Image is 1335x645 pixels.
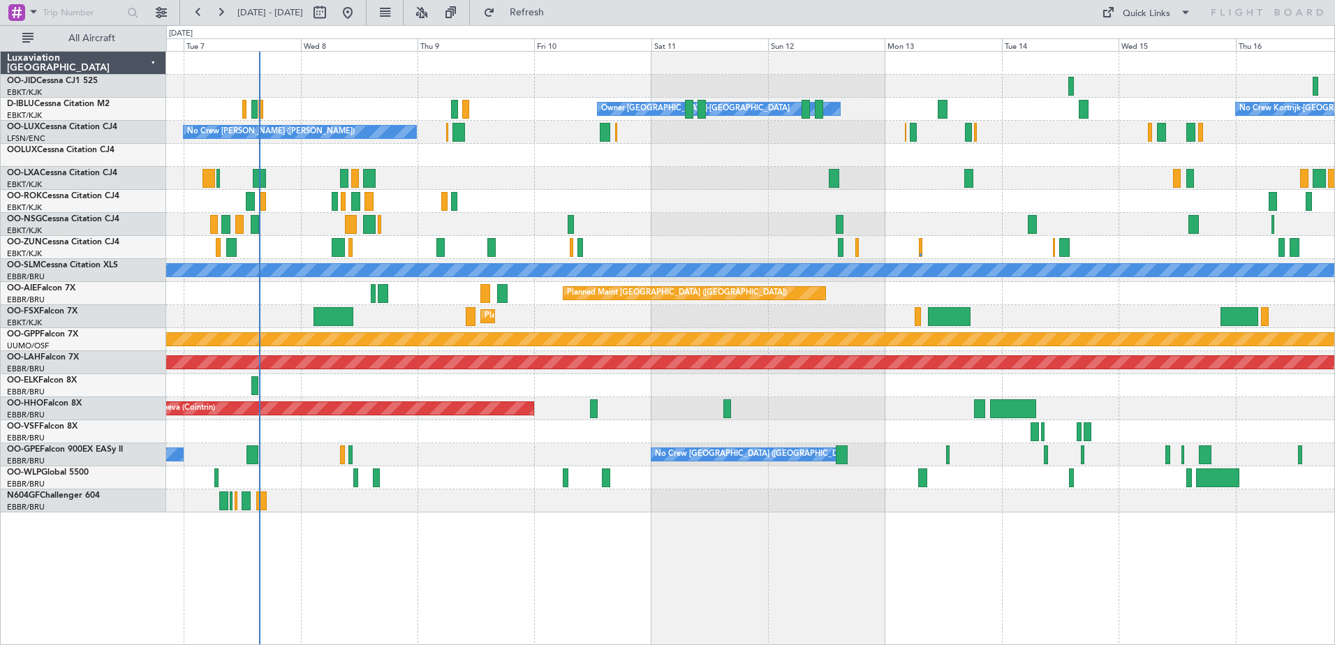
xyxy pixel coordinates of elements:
a: EBBR/BRU [7,272,45,282]
span: N604GF [7,491,40,500]
a: EBKT/KJK [7,318,42,328]
a: EBKT/KJK [7,87,42,98]
div: Tue 7 [184,38,300,51]
div: Planned Maint [GEOGRAPHIC_DATA] ([GEOGRAPHIC_DATA]) [567,283,787,304]
span: OO-ROK [7,192,42,200]
div: [DATE] [169,28,193,40]
div: No Crew [PERSON_NAME] ([PERSON_NAME]) [187,121,355,142]
a: LFSN/ENC [7,133,45,144]
a: OO-GPPFalcon 7X [7,330,78,339]
div: Planned Maint Kortrijk-[GEOGRAPHIC_DATA] [485,306,647,327]
div: Tue 14 [1002,38,1119,51]
a: EBBR/BRU [7,479,45,489]
div: Thu 9 [418,38,534,51]
div: Wed 8 [301,38,418,51]
a: EBBR/BRU [7,433,45,443]
span: OO-NSG [7,215,42,223]
a: EBBR/BRU [7,456,45,466]
span: OO-ZUN [7,238,42,246]
div: Fri 10 [534,38,651,51]
div: Sun 12 [768,38,885,51]
a: UUMO/OSF [7,341,49,351]
span: OO-GPE [7,445,40,454]
a: EBKT/KJK [7,202,42,213]
input: Trip Number [43,2,123,23]
a: EBKT/KJK [7,249,42,259]
a: OO-LUXCessna Citation CJ4 [7,123,117,131]
span: OO-FSX [7,307,39,316]
a: OO-ZUNCessna Citation CJ4 [7,238,119,246]
a: EBBR/BRU [7,295,45,305]
a: EBKT/KJK [7,110,42,121]
a: OO-ELKFalcon 8X [7,376,77,385]
span: OO-ELK [7,376,38,385]
span: OO-LXA [7,169,40,177]
a: EBKT/KJK [7,179,42,190]
a: EBBR/BRU [7,387,45,397]
a: OO-WLPGlobal 5500 [7,468,89,477]
span: D-IBLU [7,100,34,108]
span: OOLUX [7,146,37,154]
div: Owner [GEOGRAPHIC_DATA]-[GEOGRAPHIC_DATA] [601,98,790,119]
a: D-IBLUCessna Citation M2 [7,100,110,108]
button: Refresh [477,1,561,24]
a: N604GFChallenger 604 [7,491,100,500]
a: OO-JIDCessna CJ1 525 [7,77,98,85]
a: EBKT/KJK [7,225,42,236]
span: OO-LUX [7,123,40,131]
span: OO-WLP [7,468,41,477]
span: [DATE] - [DATE] [237,6,303,19]
a: EBBR/BRU [7,364,45,374]
span: OO-GPP [7,330,40,339]
span: All Aircraft [36,34,147,43]
span: OO-HHO [7,399,43,408]
div: Sat 11 [651,38,768,51]
a: OO-VSFFalcon 8X [7,422,78,431]
span: Refresh [498,8,556,17]
a: EBBR/BRU [7,502,45,512]
button: Quick Links [1095,1,1198,24]
button: All Aircraft [15,27,152,50]
div: No Crew [GEOGRAPHIC_DATA] ([GEOGRAPHIC_DATA] National) [655,444,889,465]
a: EBBR/BRU [7,410,45,420]
a: OOLUXCessna Citation CJ4 [7,146,115,154]
a: OO-HHOFalcon 8X [7,399,82,408]
div: Wed 15 [1119,38,1235,51]
a: OO-SLMCessna Citation XLS [7,261,118,269]
div: Mon 13 [885,38,1001,51]
span: OO-LAH [7,353,40,362]
a: OO-GPEFalcon 900EX EASy II [7,445,123,454]
a: OO-ROKCessna Citation CJ4 [7,192,119,200]
span: OO-SLM [7,261,40,269]
a: OO-NSGCessna Citation CJ4 [7,215,119,223]
a: OO-LXACessna Citation CJ4 [7,169,117,177]
div: Quick Links [1123,7,1170,21]
span: OO-JID [7,77,36,85]
span: OO-AIE [7,284,37,292]
span: OO-VSF [7,422,39,431]
a: OO-AIEFalcon 7X [7,284,75,292]
a: OO-LAHFalcon 7X [7,353,79,362]
a: OO-FSXFalcon 7X [7,307,78,316]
